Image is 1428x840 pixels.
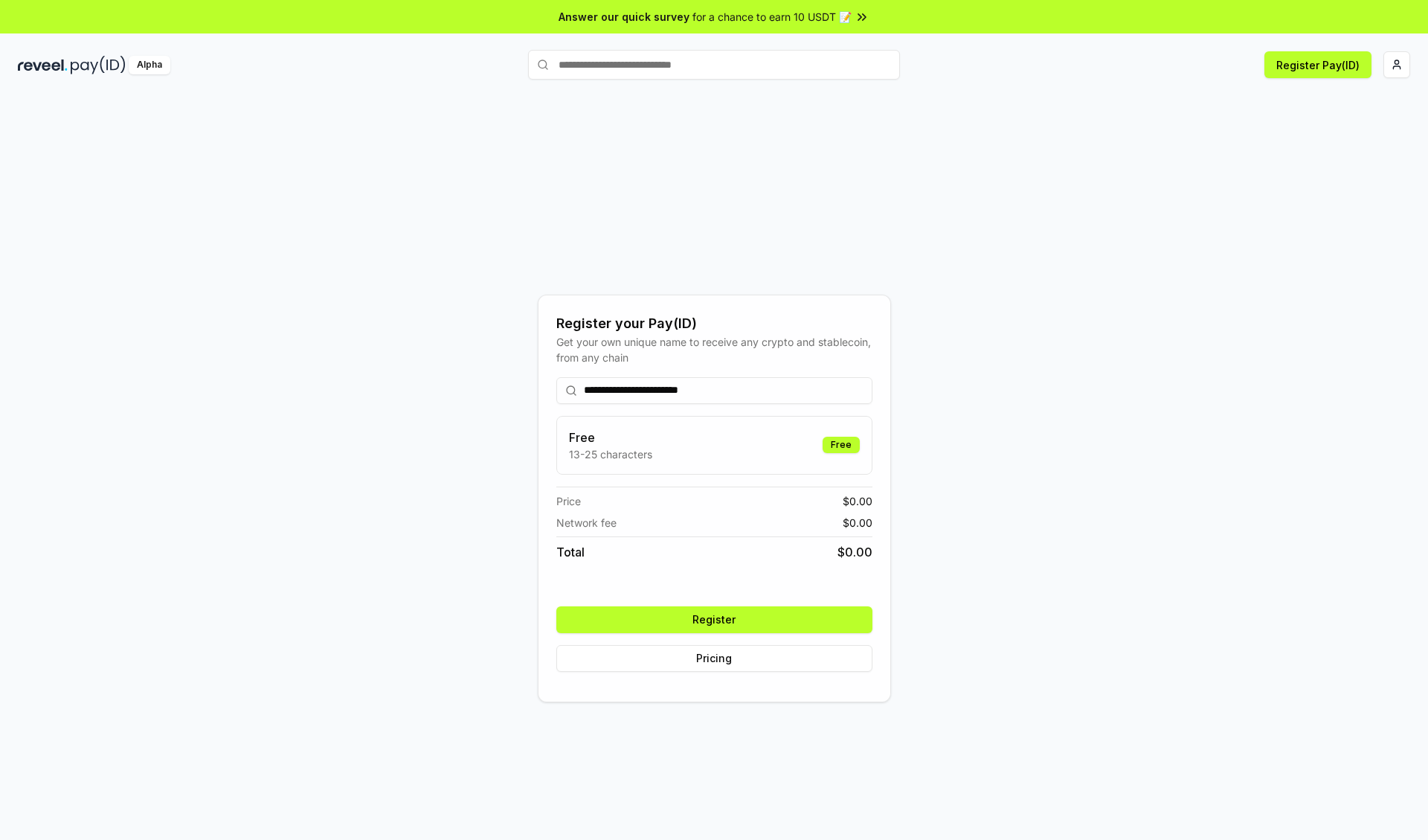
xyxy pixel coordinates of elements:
[569,446,652,462] p: 13-25 characters
[556,493,581,509] span: Price
[837,543,872,561] span: $ 0.00
[18,56,68,74] img: reveel_dark
[843,515,872,530] span: $ 0.00
[843,493,872,509] span: $ 0.00
[71,56,126,74] img: pay_id
[556,515,617,530] span: Network fee
[129,56,170,74] div: Alpha
[559,9,689,25] span: Answer our quick survey
[556,313,872,334] div: Register your Pay(ID)
[556,645,872,672] button: Pricing
[823,437,860,453] div: Free
[692,9,852,25] span: for a chance to earn 10 USDT 📝
[556,606,872,633] button: Register
[556,543,585,561] span: Total
[556,334,872,365] div: Get your own unique name to receive any crypto and stablecoin, from any chain
[1264,51,1371,78] button: Register Pay(ID)
[569,429,652,446] h3: Free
